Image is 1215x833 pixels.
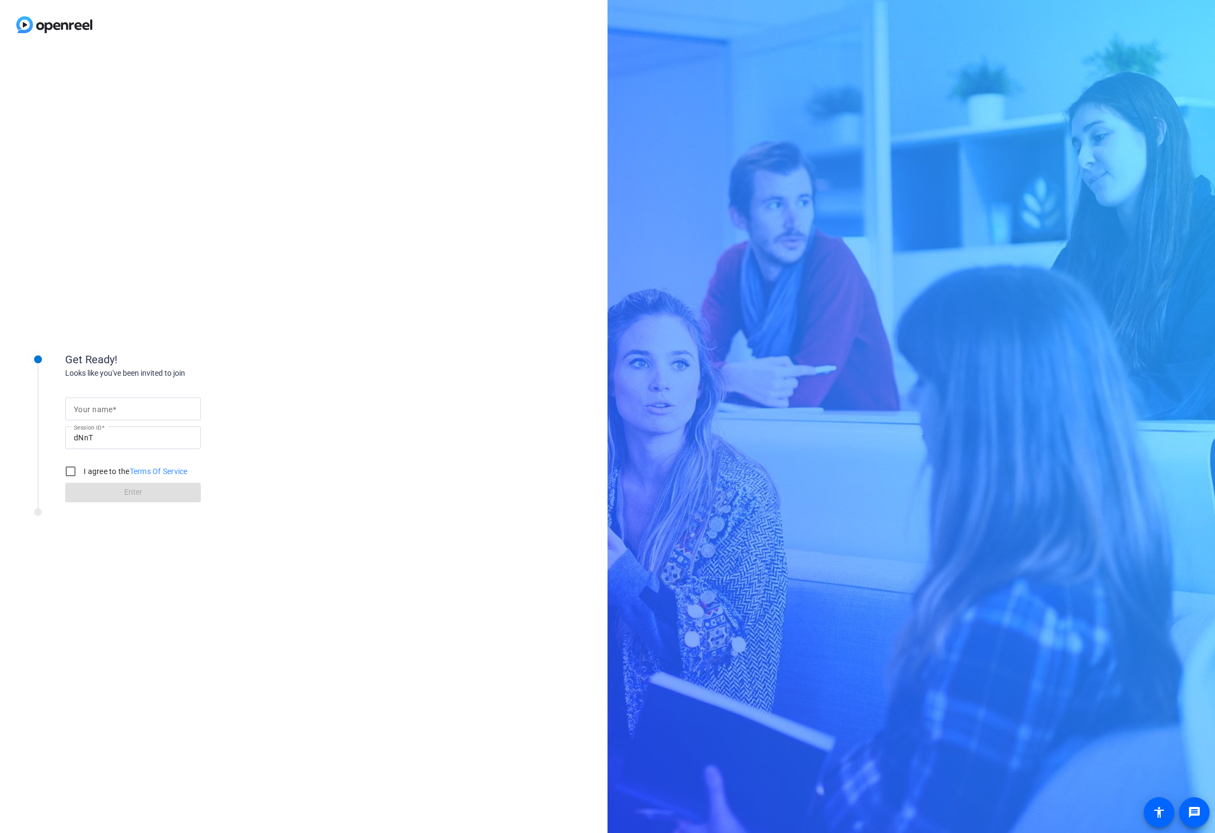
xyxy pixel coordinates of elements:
[1188,806,1201,819] mat-icon: message
[65,368,282,379] div: Looks like you've been invited to join
[74,424,102,431] mat-label: Session ID
[81,466,188,477] label: I agree to the
[130,467,188,476] a: Terms Of Service
[65,351,282,368] div: Get Ready!
[74,405,112,414] mat-label: Your name
[1153,806,1166,819] mat-icon: accessibility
